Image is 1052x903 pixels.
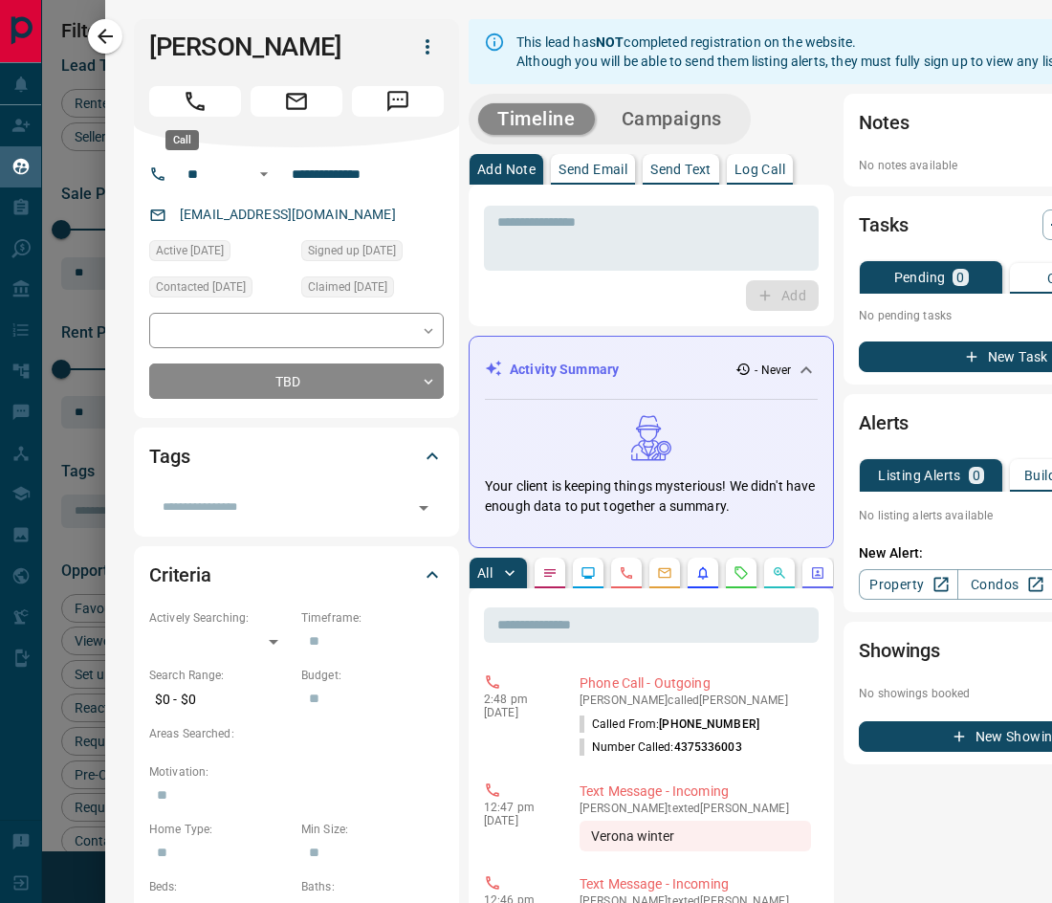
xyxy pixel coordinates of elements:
[484,693,551,706] p: 2:48 pm
[484,801,551,814] p: 12:47 pm
[596,34,624,50] strong: NOT
[149,552,444,598] div: Criteria
[657,565,672,581] svg: Emails
[149,609,292,627] p: Actively Searching:
[484,814,551,827] p: [DATE]
[149,684,292,716] p: $0 - $0
[301,821,444,838] p: Min Size:
[252,163,275,186] button: Open
[580,802,811,815] p: [PERSON_NAME] texted [PERSON_NAME]
[165,130,199,150] div: Call
[973,469,980,482] p: 0
[580,716,759,733] p: Called From:
[301,276,444,303] div: Wed Apr 03 2024
[477,163,536,176] p: Add Note
[149,763,444,781] p: Motivation:
[485,352,818,387] div: Activity Summary- Never
[580,821,811,851] div: Verona winter
[580,694,811,707] p: [PERSON_NAME] called [PERSON_NAME]
[251,86,342,117] span: Email
[149,667,292,684] p: Search Range:
[755,362,791,379] p: - Never
[859,107,909,138] h2: Notes
[859,407,909,438] h2: Alerts
[603,103,741,135] button: Campaigns
[301,878,444,895] p: Baths:
[352,86,444,117] span: Message
[859,209,908,240] h2: Tasks
[580,782,811,802] p: Text Message - Incoming
[734,565,749,581] svg: Requests
[772,565,787,581] svg: Opportunities
[301,667,444,684] p: Budget:
[580,738,742,756] p: Number Called:
[410,495,437,521] button: Open
[894,271,946,284] p: Pending
[650,163,712,176] p: Send Text
[484,706,551,719] p: [DATE]
[580,874,811,894] p: Text Message - Incoming
[149,32,383,62] h1: [PERSON_NAME]
[149,725,444,742] p: Areas Searched:
[734,163,785,176] p: Log Call
[619,565,634,581] svg: Calls
[810,565,825,581] svg: Agent Actions
[149,821,292,838] p: Home Type:
[149,363,444,399] div: TBD
[695,565,711,581] svg: Listing Alerts
[477,566,493,580] p: All
[308,241,396,260] span: Signed up [DATE]
[878,469,961,482] p: Listing Alerts
[859,635,940,666] h2: Showings
[956,271,964,284] p: 0
[308,277,387,297] span: Claimed [DATE]
[485,476,818,517] p: Your client is keeping things mysterious! We didn't have enough data to put together a summary.
[180,207,396,222] a: [EMAIL_ADDRESS][DOMAIN_NAME]
[156,241,224,260] span: Active [DATE]
[149,878,292,895] p: Beds:
[301,609,444,627] p: Timeframe:
[859,569,957,600] a: Property
[581,565,596,581] svg: Lead Browsing Activity
[149,86,241,117] span: Call
[149,276,292,303] div: Wed Aug 06 2025
[149,240,292,267] div: Wed Apr 03 2024
[510,360,619,380] p: Activity Summary
[559,163,627,176] p: Send Email
[478,103,595,135] button: Timeline
[149,433,444,479] div: Tags
[301,240,444,267] div: Wed Apr 03 2024
[149,560,211,590] h2: Criteria
[542,565,558,581] svg: Notes
[659,717,759,731] span: [PHONE_NUMBER]
[156,277,246,297] span: Contacted [DATE]
[149,441,189,472] h2: Tags
[580,673,811,694] p: Phone Call - Outgoing
[674,740,742,754] span: 4375336003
